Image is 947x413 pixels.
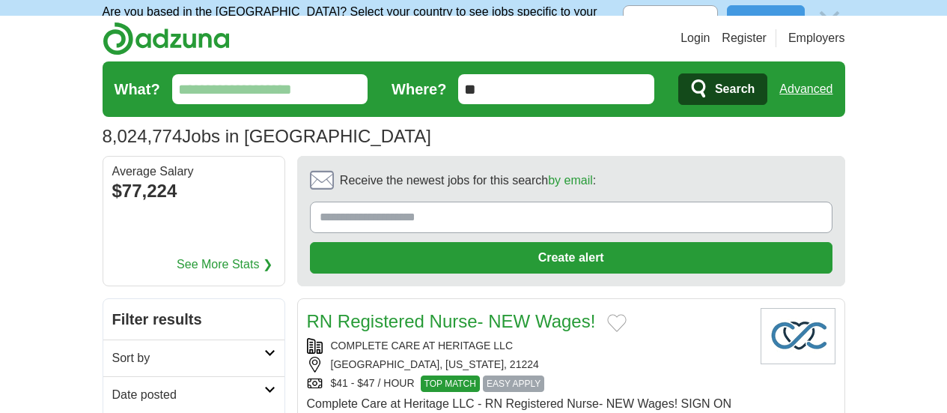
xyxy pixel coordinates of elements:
a: See More Stats ❯ [177,256,272,274]
a: Register [722,29,767,47]
a: Login [680,29,710,47]
span: Receive the newest jobs for this search : [340,172,596,190]
span: Search [715,74,755,104]
h2: Filter results [103,299,284,340]
div: $41 - $47 / HOUR [307,376,749,392]
button: Create alert [310,242,832,274]
a: Advanced [779,74,832,104]
a: RN Registered Nurse- NEW Wages! [307,311,596,331]
button: Search [678,73,767,105]
a: by email [548,174,593,187]
a: Sort by [103,340,284,376]
h2: Sort by [112,349,264,367]
button: Continue [727,5,804,37]
a: Date posted [103,376,284,413]
h1: Jobs in [GEOGRAPHIC_DATA] [103,126,431,146]
label: Where? [392,78,446,100]
span: EASY APPLY [483,376,544,392]
h2: Date posted [112,386,264,404]
span: TOP MATCH [421,376,480,392]
label: What? [115,78,160,100]
div: Average Salary [112,166,275,178]
button: Add to favorite jobs [607,314,627,332]
a: Employers [788,29,845,47]
img: Company logo [761,308,835,364]
img: Adzuna logo [103,22,230,55]
div: [GEOGRAPHIC_DATA], [US_STATE], 21224 [307,357,749,373]
span: 8,024,774 [103,123,183,150]
div: $77,224 [112,178,275,205]
img: icon_close_no_bg.svg [814,5,845,37]
p: Are you based in the [GEOGRAPHIC_DATA]? Select your country to see jobs specific to your location. [103,3,623,39]
div: COMPLETE CARE AT HERITAGE LLC [307,338,749,354]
